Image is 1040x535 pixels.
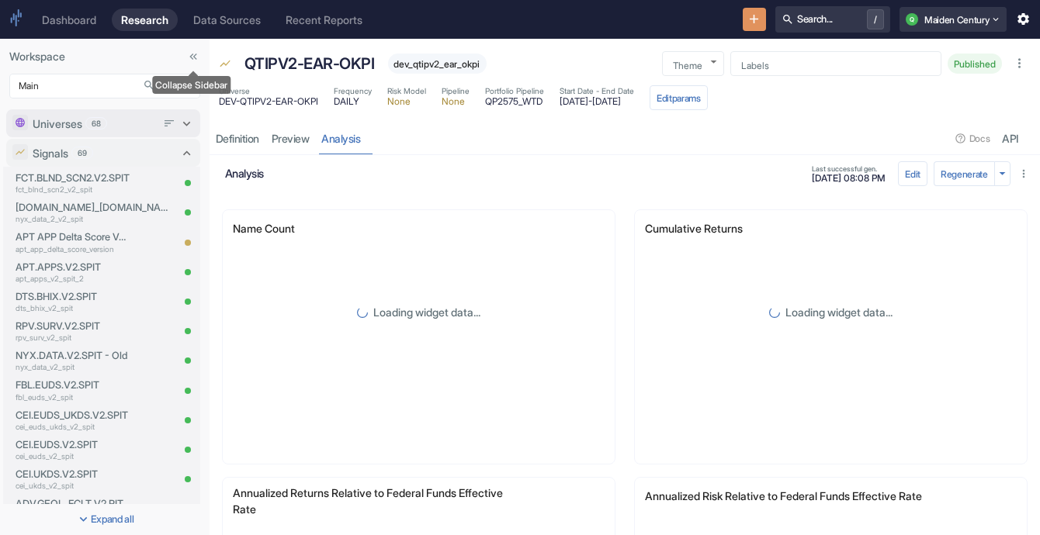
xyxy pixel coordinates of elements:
[86,118,106,129] span: 68
[898,161,927,186] button: config
[906,13,918,26] div: Q
[210,123,1040,154] div: resource tabs
[16,289,130,314] a: DTS.BHIX.V2.SPITdts_bhix_v2_spit
[16,213,171,225] p: nyx_data_2_v2_spit
[244,52,375,75] p: QTIPV2-EAR-OKPI
[645,488,946,504] p: Annualized Risk Relative to Federal Funds Effective Rate
[560,85,634,97] span: Start Date - End Date
[6,139,200,167] div: Signals69
[16,319,130,343] a: RPV.SURV.V2.SPITrpv_surv_v2_spit
[374,304,481,320] p: Loading widget data...
[193,13,261,26] div: Data Sources
[219,57,231,73] span: Signal
[33,116,82,132] p: Universes
[6,109,200,137] div: Universes68Edit universes order
[219,97,318,106] span: DEV-QTIPV2-EAR-OKPI
[16,302,130,314] p: dts_bhix_v2_spit
[121,13,168,26] div: Research
[16,378,130,392] p: FBL.EUDS.V2.SPIT
[159,113,179,133] button: Edit universes order
[16,230,130,254] a: APT APP Delta Score Versionapt_app_delta_score_version
[233,485,544,517] p: Annualized Returns Relative to Federal Funds Effective Rate
[33,145,68,161] p: Signals
[183,47,203,67] button: Collapse Sidebar
[152,76,231,94] div: Collapse Sidebar
[900,7,1007,32] button: QMaiden Century
[16,408,130,423] p: CEI.EUDS_UKDS.V2.SPIT
[645,220,767,236] p: Cumulative Returns
[16,260,130,274] p: APT.APPS.V2.SPIT
[16,348,130,363] p: NYX.DATA.V2.SPIT - Old
[16,450,130,462] p: cei_euds_v2_spit
[16,200,171,215] p: [DOMAIN_NAME]_[DOMAIN_NAME]
[334,97,372,106] span: DAILY
[16,260,130,285] a: APT.APPS.V2.SPITapt_apps_v2_spit_2
[72,147,92,159] span: 69
[42,13,96,26] div: Dashboard
[112,9,178,31] a: Research
[485,85,544,97] span: Portfolio Pipeline
[16,421,130,433] p: cei_euds_ukds_v2_spit
[16,230,130,244] p: APT APP Delta Score Version
[387,85,426,97] span: Risk Model
[442,97,470,106] span: None
[812,174,886,183] span: [DATE] 08:08 PM
[334,85,372,97] span: Frequency
[216,132,259,146] div: Definition
[33,9,106,31] a: Dashboard
[16,467,130,481] p: CEI.UKDS.V2.SPIT
[16,171,171,195] a: FCT.BLND_SCN2.V2.SPITfct_blnd_scn2_v2_spit
[387,97,426,106] span: None
[775,6,890,33] button: Search.../
[265,123,316,154] a: preview
[388,58,487,70] span: dev_qtipv2_ear_okpi
[786,304,893,320] p: Loading widget data...
[16,496,130,511] p: ADV.GEOL_FCLT.V2.PIT
[812,165,886,172] span: Last successful gen.
[16,332,130,343] p: rpv_surv_v2_spit
[286,13,362,26] div: Recent Reports
[316,123,367,154] a: analysis
[225,167,803,180] h6: analysis
[3,507,206,532] button: Expand all
[241,48,379,79] div: QTIPV2-EAR-OKPI
[16,361,130,373] p: nyx_data_v2_spit
[743,8,767,32] button: New Resource
[219,85,318,97] span: Universe
[16,437,130,462] a: CEI.EUDS.V2.SPITcei_euds_v2_spit
[16,273,130,285] p: apt_apps_v2_spit_2
[948,58,1002,70] span: Published
[16,480,130,492] p: cei_ukds_v2_spit
[442,85,470,97] span: Pipeline
[16,243,130,255] p: apt_app_delta_score_version
[16,378,130,402] a: FBL.EUDS.V2.SPITfbl_euds_v2_spit
[16,348,130,373] a: NYX.DATA.V2.SPIT - Oldnyx_data_v2_spit
[233,220,319,236] p: Name Count
[485,97,544,106] span: QP2575_WTD
[16,184,171,195] p: fct_blnd_scn2_v2_spit
[9,48,200,64] p: Workspace
[560,97,634,106] span: [DATE] - [DATE]
[276,9,372,31] a: Recent Reports
[139,75,159,95] button: Search...
[950,126,996,151] button: Docs
[16,171,171,185] p: FCT.BLND_SCN2.V2.SPIT
[16,467,130,492] a: CEI.UKDS.V2.SPITcei_ukds_v2_spit
[16,408,130,433] a: CEI.EUDS_UKDS.V2.SPITcei_euds_ukds_v2_spit
[16,496,130,521] a: ADV.GEOL_FCLT.V2.PITadv_geol_fclt_v2_pit
[184,9,270,31] a: Data Sources
[16,437,130,452] p: CEI.EUDS.V2.SPIT
[1003,132,1019,146] div: API
[16,200,171,225] a: [DOMAIN_NAME]_[DOMAIN_NAME]nyx_data_2_v2_spit
[650,85,708,110] button: Editparams
[16,392,130,403] p: fbl_euds_v2_spit
[934,161,995,186] button: Regenerate
[9,74,200,98] div: Main
[16,319,130,333] p: RPV.SURV.V2.SPIT
[16,289,130,304] p: DTS.BHIX.V2.SPIT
